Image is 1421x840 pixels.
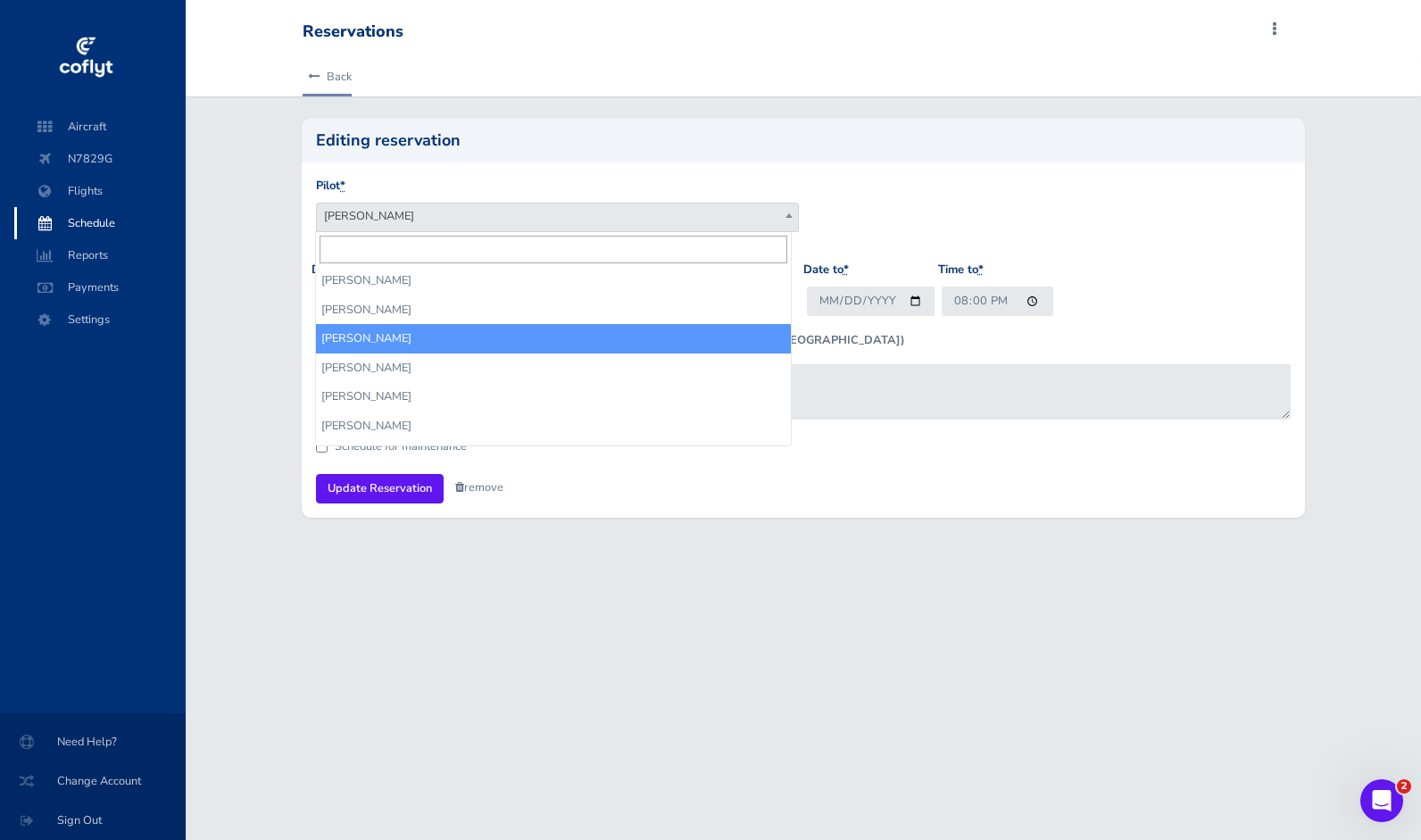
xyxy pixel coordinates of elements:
[803,261,849,279] label: Date to
[843,262,849,278] abbr: required
[32,207,168,239] span: Schedule
[978,262,984,278] abbr: required
[21,804,164,836] span: Sign Out
[303,57,352,96] a: Back
[21,726,164,758] span: Need Help?
[21,765,164,797] span: Change Account
[316,324,791,353] li: [PERSON_NAME]
[1397,779,1411,794] span: 2
[316,474,444,503] input: Update Reservation
[316,132,1290,148] h2: Editing reservation
[316,203,799,232] span: Ryan Boedeker
[32,143,168,175] span: N7829G
[938,261,984,279] label: Time to
[316,412,791,440] li: [PERSON_NAME]
[32,175,168,207] span: Flights
[340,178,345,194] abbr: required
[316,364,1290,420] textarea: W/Aiden
[316,440,791,469] li: [PERSON_NAME]
[1360,779,1403,822] iframe: Intercom live chat
[455,479,503,495] a: remove
[316,266,791,295] li: [PERSON_NAME]
[316,353,791,382] li: [PERSON_NAME]
[316,295,791,324] li: [PERSON_NAME]
[32,271,168,304] span: Payments
[303,22,403,42] div: Reservations
[316,382,791,411] li: [PERSON_NAME]
[32,304,168,336] span: Settings
[335,441,467,453] label: Schedule for maintenance
[317,204,798,229] span: Ryan Boedeker
[312,261,371,279] label: Date from
[56,31,115,85] img: coflyt logo
[316,177,345,195] label: Pilot
[32,239,168,271] span: Reports
[316,331,1290,349] p: These times are shown in your selected time zone:
[32,111,168,143] span: Aircraft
